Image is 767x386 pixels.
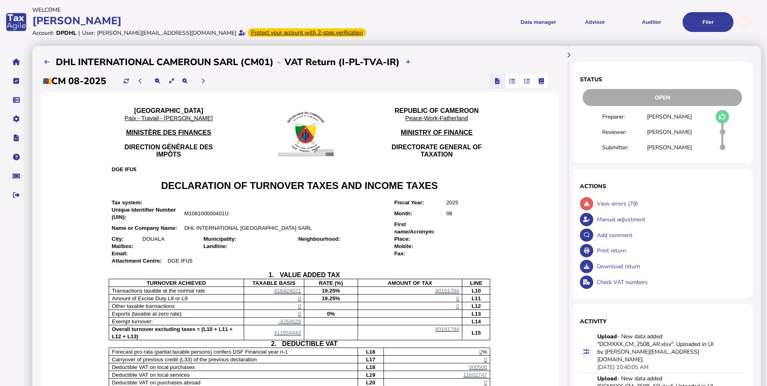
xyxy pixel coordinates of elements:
[298,236,340,242] span: Neighbourhood:
[490,74,505,88] mat-button-toggle: Return view
[8,53,25,70] button: Home
[124,144,213,158] span: DIRECTION GÉNÉRALE DES IMPÔTS
[134,107,203,114] span: [GEOGRAPHIC_DATA]
[405,115,468,121] span: Peace-Work-Fatherland
[8,187,25,204] button: Sign out
[278,108,334,156] img: 2Q==
[472,288,481,294] span: L10
[562,49,575,62] button: Hide
[519,74,534,88] mat-button-toggle: Reconcilliation view by tax code
[43,75,106,87] h2: CM 08-2025
[580,276,593,289] button: Check VAT numbers on return.
[112,207,176,220] span: Unique Identifier Number (UIN):
[8,72,25,89] button: Tasks
[737,15,751,29] div: Profile settings
[319,280,343,286] span: RATE (%)
[472,318,481,324] span: L14
[97,29,236,37] div: [PERSON_NAME][EMAIL_ADDRESS][DOMAIN_NAME]
[56,56,274,68] h2: DHL INTERNATIONAL CAMEROUN SARL (CM01)
[595,212,745,227] div: Manual adjustment
[112,372,190,378] span: Deductible VAT on local services
[626,12,677,32] button: Auditor
[40,55,54,69] button: Filings list - by month
[580,197,593,210] button: Show errors associated with this return.
[479,349,482,355] span: 0
[366,380,375,386] span: L20
[580,213,593,226] button: Make an adjustment to this return.
[112,166,136,172] span: DGE IFU5
[394,221,435,235] span: First name/Acronym:
[456,303,459,309] span: 0
[716,110,729,123] button: Mark as draft
[43,78,51,84] img: cm.png
[126,129,211,136] span: MINISTÈRE DES FINANCES
[472,303,481,309] span: L12
[366,364,375,370] span: L18
[505,74,519,88] mat-button-toggle: Reconcilliation view by document
[184,210,229,216] span: M108100000401U
[8,148,25,165] button: Help pages
[595,196,745,212] div: View errors (79)
[647,128,692,136] div: [PERSON_NAME]
[472,295,481,301] span: L11
[484,356,487,363] span: 0
[253,280,295,286] span: TAXABLE BASIS
[327,311,335,317] span: 0%
[395,107,479,114] span: REPUBLIC OF CAMEROON
[595,243,745,259] div: Print return
[298,295,301,301] span: 0
[112,311,183,317] span: Exports (taxable at zero rate):
[112,364,195,370] span: Deductible VAT on local purchases
[435,326,459,332] span: 80161784
[472,330,481,336] span: L15
[112,250,128,257] span: Email:
[484,380,487,386] span: 0
[112,236,124,242] span: City:
[298,303,301,309] span: 0
[238,30,246,36] i: Email verified
[602,144,647,151] div: Submitter:
[580,318,745,325] h1: Activity
[401,129,473,136] span: MINISTRY OF FINANCE
[534,74,548,88] mat-button-toggle: Ledger
[112,303,175,309] span: Other taxable transactions
[472,311,481,317] span: L13
[394,210,412,216] span: Month:
[456,295,459,301] span: 0
[112,243,133,249] span: Mailbox:
[435,288,459,294] span: 80161784
[112,225,177,231] span: Name or Company Name:
[683,12,733,32] button: Filer
[112,199,142,206] span: Tax system:
[366,349,375,355] span: L16
[78,29,80,37] div: |
[178,74,192,88] button: Make the return view larger
[597,363,649,371] div: [DATE] 10:40:05 AM
[56,29,76,37] div: DPDHL
[394,236,410,242] span: Place:
[569,12,620,32] button: Shows a dropdown of VAT Advisor options
[394,199,424,206] span: Fiscal Year:
[402,55,415,69] button: Upload transactions
[112,295,188,301] span: Amount of Excise Duty L8 or L9
[469,364,487,370] span: 500500
[184,225,312,231] span: DHL INTERNATIONAL [GEOGRAPHIC_DATA] SARL
[597,375,617,382] strong: Upload
[584,349,589,354] i: Data for this filing changed
[112,356,257,363] span: Carryover of previous credit (L33) of the previous declaration
[124,115,213,121] span: Paix - Travail - [PERSON_NAME]
[446,210,452,216] span: 08
[112,288,205,294] span: Transactions taxable at the normal rate
[161,180,438,191] span: DECLARATION OF TURNOVER TAXES AND INCOME TAXES
[580,244,593,257] button: Open printable view of return.
[647,144,692,151] div: [PERSON_NAME]
[151,74,164,88] button: Make the return view smaller
[284,56,400,68] h2: VAT Return (I-PL-TVA-IR)
[274,330,301,336] span: 411659443
[583,89,742,106] div: Open
[580,182,745,190] h1: Actions
[280,271,340,278] span: VALUE ADDED TAX
[8,129,25,146] button: Developer hub links
[388,280,432,286] span: AMOUNT OF TAX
